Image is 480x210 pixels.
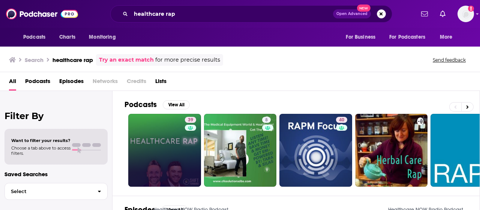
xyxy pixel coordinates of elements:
[110,5,392,23] div: Search podcasts, credits, & more...
[11,138,70,143] span: Want to filter your results?
[59,32,75,42] span: Charts
[124,100,157,109] h2: Podcasts
[131,8,333,20] input: Search podcasts, credits, & more...
[457,6,474,22] span: Logged in as HBurn
[4,110,108,121] h2: Filter By
[418,8,431,20] a: Show notifications dropdown
[89,32,115,42] span: Monitoring
[6,7,78,21] img: Podchaser - Follow, Share and Rate Podcasts
[25,75,50,91] a: Podcasts
[457,6,474,22] button: Show profile menu
[468,6,474,12] svg: Add a profile image
[163,100,190,109] button: View All
[188,116,193,124] span: 39
[333,9,371,18] button: Open AdvancedNew
[279,114,352,187] a: 40
[23,32,45,42] span: Podcasts
[84,30,125,44] button: open menu
[389,32,425,42] span: For Podcasters
[11,145,70,156] span: Choose a tab above to access filters.
[59,75,84,91] a: Episodes
[9,75,16,91] a: All
[4,171,108,178] p: Saved Searches
[204,114,277,187] a: 8
[457,6,474,22] img: User Profile
[155,75,166,91] a: Lists
[93,75,118,91] span: Networks
[5,189,91,194] span: Select
[4,183,108,200] button: Select
[437,8,448,20] a: Show notifications dropdown
[128,114,201,187] a: 39
[384,30,436,44] button: open menu
[54,30,80,44] a: Charts
[346,32,375,42] span: For Business
[185,117,196,123] a: 39
[435,30,462,44] button: open menu
[340,30,385,44] button: open menu
[336,12,367,16] span: Open Advanced
[336,117,347,123] a: 40
[430,57,468,63] button: Send feedback
[99,56,154,64] a: Try an exact match
[265,116,268,124] span: 8
[124,100,190,109] a: PodcastsView All
[155,56,220,64] span: for more precise results
[18,30,55,44] button: open menu
[52,56,93,63] h3: healthcare rap
[25,56,43,63] h3: Search
[357,5,370,12] span: New
[262,117,271,123] a: 8
[127,75,146,91] span: Credits
[440,32,453,42] span: More
[339,116,344,124] span: 40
